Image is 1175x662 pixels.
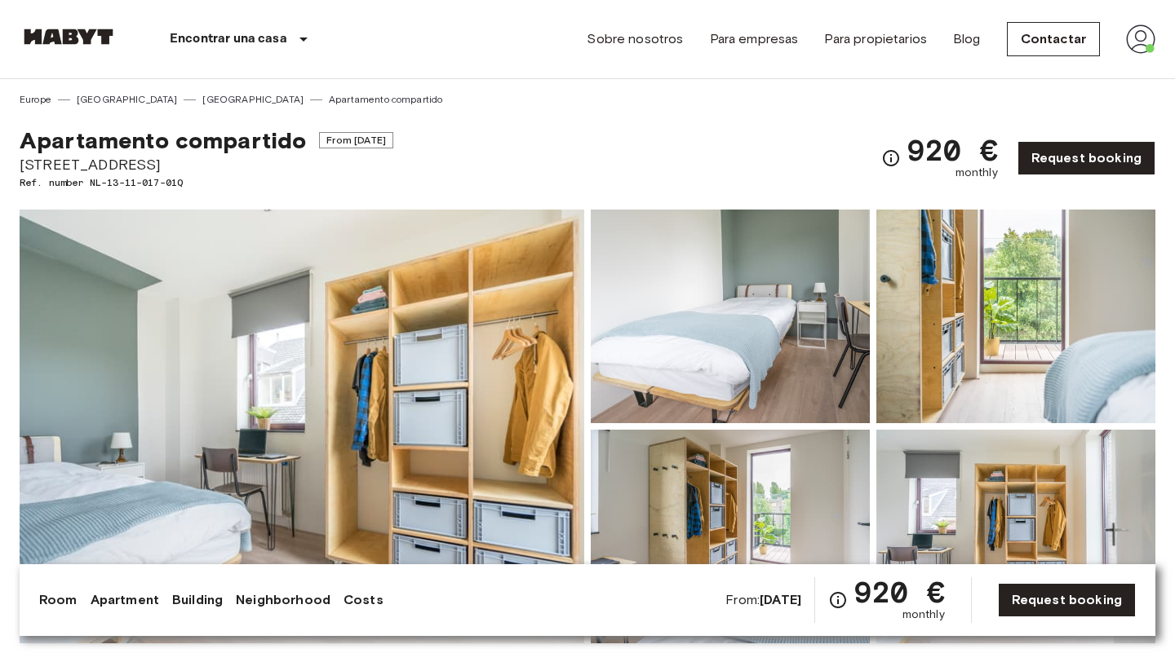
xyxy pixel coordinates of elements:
span: From [DATE] [319,132,393,148]
img: Picture of unit NL-13-11-017-01Q [591,210,870,423]
a: Sobre nosotros [587,29,683,49]
span: 920 € [907,135,998,165]
a: Apartment [91,590,159,610]
a: Building [172,590,223,610]
span: Ref. number NL-13-11-017-01Q [20,175,393,190]
img: Picture of unit NL-13-11-017-01Q [876,430,1155,643]
span: From: [725,591,801,609]
a: Contactar [1007,22,1100,56]
a: Costs [344,590,384,610]
span: monthly [902,607,945,623]
a: Neighborhood [236,590,330,610]
span: Apartamento compartido [20,126,306,154]
a: Request booking [1018,141,1155,175]
span: 920 € [854,577,945,607]
a: [GEOGRAPHIC_DATA] [202,92,304,107]
img: Marketing picture of unit NL-13-11-017-01Q [20,210,584,643]
a: Room [39,590,78,610]
img: Picture of unit NL-13-11-017-01Q [876,210,1155,423]
svg: Check cost overview for full price breakdown. Please note that discounts apply to new joiners onl... [881,148,901,168]
a: Blog [953,29,981,49]
img: Picture of unit NL-13-11-017-01Q [591,430,870,643]
a: Request booking [998,583,1136,617]
a: [GEOGRAPHIC_DATA] [77,92,178,107]
span: monthly [956,165,998,181]
b: [DATE] [760,592,801,607]
span: [STREET_ADDRESS] [20,154,393,175]
svg: Check cost overview for full price breakdown. Please note that discounts apply to new joiners onl... [828,590,848,610]
a: Apartamento compartido [329,92,442,107]
a: Para empresas [710,29,799,49]
a: Europe [20,92,51,107]
p: Encontrar una casa [170,29,287,49]
img: avatar [1126,24,1155,54]
a: Para propietarios [824,29,927,49]
img: Habyt [20,29,117,45]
